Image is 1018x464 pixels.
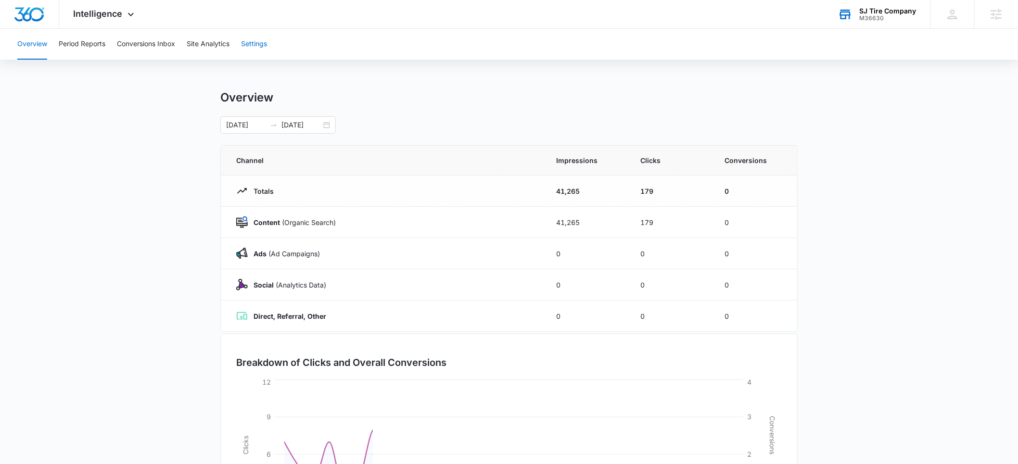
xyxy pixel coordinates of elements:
[629,238,713,269] td: 0
[556,155,617,165] span: Impressions
[117,29,175,60] button: Conversions Inbox
[713,176,797,207] td: 0
[281,120,321,130] input: End date
[248,280,326,290] p: (Analytics Data)
[747,378,751,386] tspan: 4
[254,281,274,289] strong: Social
[747,413,751,421] tspan: 3
[248,217,336,227] p: (Organic Search)
[545,207,629,238] td: 41,265
[629,301,713,332] td: 0
[187,29,229,60] button: Site Analytics
[236,155,533,165] span: Channel
[74,9,123,19] span: Intelligence
[267,413,271,421] tspan: 9
[725,155,782,165] span: Conversions
[248,186,274,196] p: Totals
[254,312,326,320] strong: Direct, Referral, Other
[747,450,751,458] tspan: 2
[220,90,273,105] h1: Overview
[768,416,776,454] tspan: Conversions
[713,238,797,269] td: 0
[629,207,713,238] td: 179
[236,279,248,290] img: Social
[236,216,248,228] img: Content
[270,121,278,129] span: to
[545,238,629,269] td: 0
[545,301,629,332] td: 0
[254,250,267,258] strong: Ads
[262,378,271,386] tspan: 12
[236,248,248,259] img: Ads
[545,176,629,207] td: 41,265
[640,155,701,165] span: Clicks
[629,176,713,207] td: 179
[270,121,278,129] span: swap-right
[860,7,916,15] div: account name
[860,15,916,22] div: account id
[248,249,320,259] p: (Ad Campaigns)
[241,29,267,60] button: Settings
[242,436,250,454] tspan: Clicks
[629,269,713,301] td: 0
[17,29,47,60] button: Overview
[226,120,266,130] input: Start date
[713,207,797,238] td: 0
[713,301,797,332] td: 0
[59,29,105,60] button: Period Reports
[236,355,446,370] h3: Breakdown of Clicks and Overall Conversions
[713,269,797,301] td: 0
[267,450,271,458] tspan: 6
[545,269,629,301] td: 0
[254,218,280,226] strong: Content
